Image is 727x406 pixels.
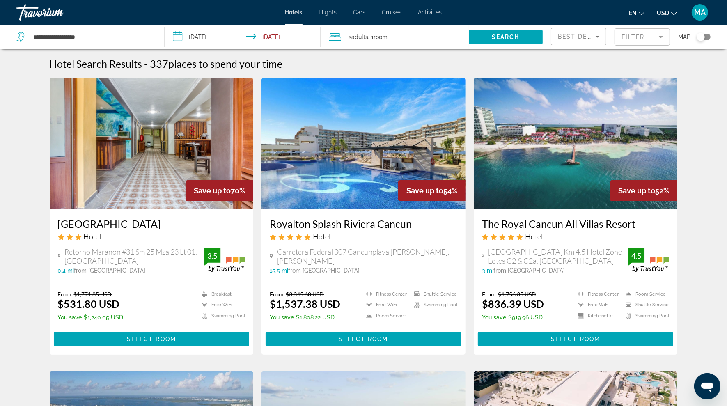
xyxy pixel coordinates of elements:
span: Hotel [84,232,101,241]
span: Save up to [194,186,231,195]
span: Search [492,34,520,40]
button: Change language [629,7,644,19]
img: trustyou-badge.svg [204,248,245,272]
span: 0.4 mi [58,267,74,274]
li: Shuttle Service [622,302,669,309]
span: You save [270,314,294,321]
span: Best Deals [558,33,601,40]
ins: $836.39 USD [482,298,544,310]
span: , 1 [368,31,388,43]
div: 4.5 [628,251,644,261]
span: USD [657,10,669,16]
li: Kitchenette [574,312,622,319]
img: Hotel image [474,78,678,209]
a: Select Room [266,333,461,342]
span: from [GEOGRAPHIC_DATA] [288,267,360,274]
span: Carretera Federal 307 Cancunplaya [PERSON_NAME], [PERSON_NAME] [277,247,457,265]
li: Free WiFi [197,302,245,309]
span: - [144,57,148,70]
img: trustyou-badge.svg [628,248,669,272]
span: from [GEOGRAPHIC_DATA] [74,267,146,274]
span: places to spend your time [169,57,283,70]
button: Toggle map [690,33,711,41]
h2: 337 [150,57,283,70]
button: Select Room [478,332,674,346]
li: Swimming Pool [410,302,457,309]
li: Fitness Center [362,291,410,298]
mat-select: Sort by [558,32,599,41]
p: $919.96 USD [482,314,544,321]
span: 2 [349,31,368,43]
del: $1,771.85 USD [74,291,112,298]
span: Select Room [551,336,600,342]
button: Change currency [657,7,677,19]
div: 5 star Hotel [270,232,457,241]
a: Select Room [478,333,674,342]
span: from [GEOGRAPHIC_DATA] [493,267,565,274]
a: [GEOGRAPHIC_DATA] [58,218,245,230]
span: MA [694,8,706,16]
a: Royalton Splash Riviera Cancun [270,218,457,230]
li: Free WiFi [574,302,622,309]
p: $1,240.05 USD [58,314,124,321]
button: Travelers: 2 adults, 0 children [321,25,469,49]
button: Select Room [54,332,250,346]
iframe: Button to launch messaging window [694,373,720,399]
span: en [629,10,637,16]
span: You save [482,314,506,321]
li: Swimming Pool [622,312,669,319]
span: Select Room [127,336,176,342]
li: Shuttle Service [410,291,457,298]
a: Hotel image [261,78,466,209]
button: Filter [615,28,670,46]
span: From [270,291,284,298]
span: Hotel [313,232,330,241]
a: Flights [319,9,337,16]
li: Room Service [622,291,669,298]
span: From [58,291,72,298]
a: Activities [418,9,442,16]
ins: $531.80 USD [58,298,120,310]
li: Swimming Pool [197,312,245,319]
span: Room [374,34,388,40]
span: Save up to [406,186,443,195]
div: 3.5 [204,251,220,261]
del: $1,756.35 USD [498,291,536,298]
button: Select Room [266,332,461,346]
span: From [482,291,496,298]
ins: $1,537.38 USD [270,298,340,310]
a: Hotels [285,9,303,16]
div: 54% [398,180,466,201]
a: Select Room [54,333,250,342]
li: Room Service [362,312,410,319]
a: Cruises [382,9,402,16]
span: Select Room [339,336,388,342]
button: Search [469,30,543,44]
span: Save up to [618,186,655,195]
del: $3,345.60 USD [286,291,324,298]
button: User Menu [689,4,711,21]
span: Hotel [525,232,543,241]
a: The Royal Cancun All Villas Resort [482,218,670,230]
a: Travorium [16,2,99,23]
span: 3 mi [482,267,493,274]
li: Free WiFi [362,302,410,309]
span: [GEOGRAPHIC_DATA] Km 4.5 Hotel Zone Lotes C2 & C2a, [GEOGRAPHIC_DATA] [488,247,628,265]
img: Hotel image [50,78,254,209]
p: $1,808.22 USD [270,314,340,321]
div: 5 star Hotel [482,232,670,241]
span: 15.5 mi [270,267,288,274]
button: Check-in date: Oct 19, 2025 Check-out date: Oct 24, 2025 [165,25,321,49]
div: 52% [610,180,677,201]
li: Fitness Center [574,291,622,298]
li: Breakfast [197,291,245,298]
span: Cars [353,9,366,16]
span: Adults [351,34,368,40]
